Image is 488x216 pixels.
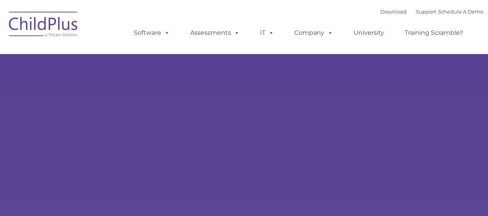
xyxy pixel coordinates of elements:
a: University [346,25,392,41]
a: IT [252,25,282,41]
a: Support [416,9,436,15]
a: Training Scramble!! [397,25,471,41]
a: Software [126,25,177,41]
a: Assessments [182,25,247,41]
a: Company [287,25,341,41]
font: | [380,9,483,15]
img: ChildPlus by Procare Solutions [5,6,82,45]
a: Schedule A Demo [438,9,483,15]
a: Download [380,9,407,15]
